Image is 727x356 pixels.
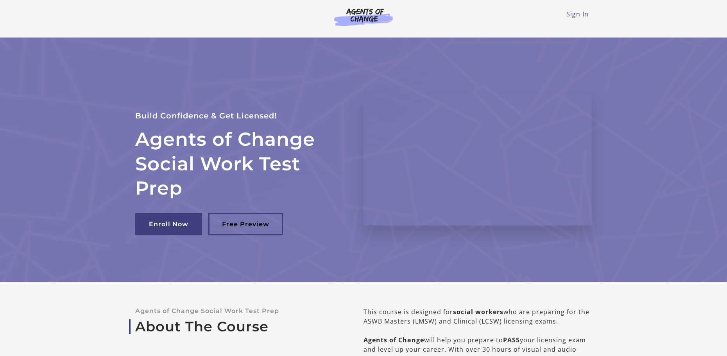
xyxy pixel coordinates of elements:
a: Sign In [566,10,589,18]
b: social workers [453,308,503,316]
a: Enroll Now [135,213,202,235]
b: Agents of Change [363,336,424,344]
h2: Agents of Change Social Work Test Prep [135,127,345,200]
a: Free Preview [208,213,283,235]
p: Build Confidence & Get Licensed! [135,109,345,122]
img: Agents of Change Logo [326,8,401,26]
p: Agents of Change Social Work Test Prep [135,307,338,315]
b: PASS [503,336,520,344]
a: About The Course [135,318,338,335]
